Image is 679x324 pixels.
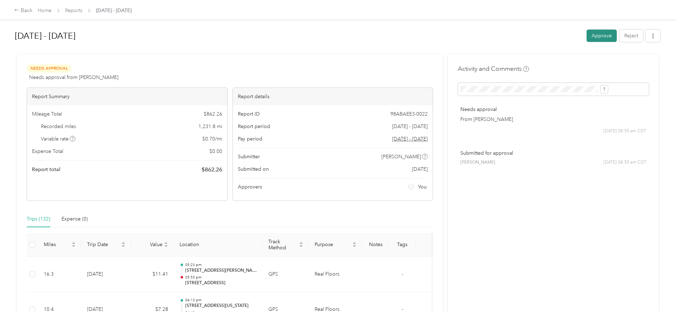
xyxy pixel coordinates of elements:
a: Home [38,7,52,14]
h4: Activity and Comments [458,64,529,73]
span: caret-up [299,241,303,245]
span: Recorded miles [41,123,76,130]
td: $11.41 [131,257,174,292]
th: Purpose [309,233,362,257]
span: [DATE] - [DATE] [392,123,428,130]
th: Tags [389,233,416,257]
p: [STREET_ADDRESS][PERSON_NAME] [185,267,257,274]
span: Miles [44,241,70,248]
p: 04:13 pm [185,298,257,303]
span: caret-down [352,244,357,248]
span: Variable rate [41,135,76,143]
p: Submitted for approval [460,149,646,157]
span: Mileage Total [32,110,62,118]
div: Back [14,6,33,15]
span: caret-up [71,241,76,245]
span: [DATE] 08:55 am CDT [603,128,646,134]
td: Real Floors [309,257,362,292]
span: Expense Total [32,148,63,155]
span: caret-up [121,241,125,245]
p: From [PERSON_NAME] [460,116,646,123]
span: [DATE] 08:55 am CDT [603,159,646,166]
p: 05:53 pm [185,275,257,280]
span: caret-up [352,241,357,245]
p: [STREET_ADDRESS] [185,280,257,286]
p: 05:23 pm [185,262,257,267]
th: Notes [362,233,389,257]
span: Needs approval from [PERSON_NAME] [29,74,118,81]
td: GPS [263,257,309,292]
div: Expense (0) [62,215,88,223]
th: Track Method [263,233,309,257]
td: [DATE] [81,257,131,292]
th: Value [131,233,174,257]
span: caret-down [164,244,168,248]
span: caret-up [164,241,168,245]
span: Purpose [315,241,351,248]
span: Value [137,241,162,248]
p: Needs approval [460,106,646,113]
span: caret-down [71,244,76,248]
th: Trip Date [81,233,131,257]
span: Report total [32,166,60,173]
p: 04:43 pm [185,310,257,315]
span: 1,231.8 mi [198,123,222,130]
span: Pay period [238,135,262,143]
span: Needs Approval [27,64,71,73]
span: [DATE] - [DATE] [96,7,132,14]
h1: Sep 1 - 30, 2025 [15,27,582,44]
div: Report Summary [27,88,227,105]
span: [PERSON_NAME] [381,153,421,160]
iframe: Everlance-gr Chat Button Frame [639,284,679,324]
span: [DATE] [412,165,428,173]
span: Trip Date [87,241,120,248]
div: Trips (132) [27,215,50,223]
span: 98ABAEE3-0022 [390,110,428,118]
span: $ 862.26 [202,165,222,174]
span: caret-down [121,244,125,248]
span: Approvers [238,183,262,191]
p: [STREET_ADDRESS][US_STATE] [185,303,257,309]
span: - [402,306,403,312]
span: [PERSON_NAME] [460,159,495,166]
span: You [418,183,427,191]
th: Location [174,233,263,257]
span: caret-down [299,244,303,248]
span: $ 0.70 / mi [202,135,222,143]
span: Submitter [238,153,260,160]
button: Approve [587,30,617,42]
span: $ 862.26 [204,110,222,118]
span: Submitted on [238,165,269,173]
span: Report ID [238,110,260,118]
th: Miles [38,233,81,257]
button: Reject [619,30,643,42]
span: - [402,271,403,277]
div: Report details [233,88,433,105]
span: Report period [238,123,270,130]
a: Reports [65,7,82,14]
td: 16.3 [38,257,81,292]
span: Track Method [268,239,298,251]
span: Go to pay period [392,135,428,143]
span: $ 0.00 [209,148,222,155]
